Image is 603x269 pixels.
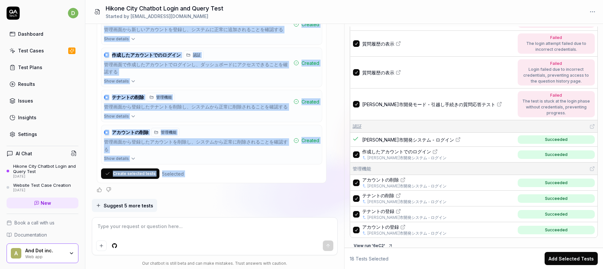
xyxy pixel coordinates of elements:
span: テナントの登録 [362,208,394,215]
div: ★ [104,95,109,100]
span: アカウントの削除 [112,129,149,135]
a: テナントの登録 [362,208,514,215]
span: 作成したアカウントでのログイン [112,52,181,58]
span: 管理機能 [161,129,177,135]
a: [PERSON_NAME]市開発モード - 引越し手続きの質問応答テスト [362,101,514,108]
div: Results [18,81,35,87]
div: Settings [18,131,37,138]
a: View run '6eC2' [350,242,397,248]
span: New [41,200,51,206]
button: Add Selected Tests [545,252,598,265]
div: The login attempt failed due to incorrect credentials. [521,41,592,52]
a: Test Plans [7,61,78,74]
span: アカウントの削除 [362,176,399,183]
a: [PERSON_NAME]市開発システム - ログイン [367,199,447,205]
span: 質問履歴の表示 [362,40,394,47]
div: Succeeded [545,152,568,158]
a: Documentation [7,231,78,238]
button: ★アカウントの削除管理機能管理画面から登録したアカウントを削除し、システムから正常に削除されることを確認するCreated [101,125,322,156]
a: Website Test Case Creation[DATE] [7,183,78,192]
button: Show details [101,36,322,45]
span: Show details [104,36,129,42]
span: アカウントの登録 [362,223,399,230]
a: New [7,198,78,208]
a: 認証 [183,50,204,60]
a: Settings [7,128,78,141]
div: Started by [106,13,223,20]
div: Login failed due to incorrect credentials, preventing access to the question history page. [521,67,592,84]
div: The test is stuck at the login phase without credentials, preventing progress. [521,98,592,116]
div: Hikone City Chatbot Login and Query Test [13,163,78,174]
a: 作成したアカウントでのログイン [362,148,514,155]
button: Add attachment [96,240,107,251]
div: Website Test Case Creation [13,183,71,188]
a: 管理機能 [147,93,175,102]
a: 質問履歴の表示 [362,69,514,76]
a: Test Cases [7,44,78,57]
span: 管理機能 [156,94,172,100]
a: アカウントの削除 [362,176,514,183]
span: Show details [104,156,129,162]
span: 認証 [353,123,362,130]
a: Insights [7,111,78,124]
h1: Hikone City Chatbot Login and Query Test [106,4,223,13]
div: Succeeded [545,211,568,217]
div: Succeeded [545,180,568,186]
div: Succeeded [545,196,568,202]
div: Dashboard [18,30,43,37]
span: Created [301,21,319,28]
a: [PERSON_NAME]市開発システム - ログイン [367,230,447,236]
a: [PERSON_NAME]市開発システム - ログイン [367,215,447,221]
div: 管理画面から登録したアカウントを削除し、システムから正常に削除されることを確認する [104,138,291,153]
button: AAnd Dot inc.Web app [7,243,78,263]
span: [EMAIL_ADDRESS][DOMAIN_NAME] [131,13,208,19]
span: Created [301,60,319,67]
div: ★ [104,52,109,58]
button: 管理画面から新しいアカウントを登録し、システムに正常に追加されることを確認するCreated [101,13,322,36]
a: Dashboard [7,28,78,40]
div: Web app [25,254,65,259]
span: 認証 [193,52,201,58]
div: Our chatbot is still beta and can make mistakes. Trust answers with caution. [92,260,338,266]
div: Issues [18,97,33,104]
span: 作成したアカウントでのログイン [362,148,431,155]
a: 質問履歴の表示 [362,40,514,47]
span: Show details [104,113,129,119]
span: 18 Tests Selected [350,255,388,262]
div: [DATE] [13,174,78,179]
span: テナントの削除 [112,94,144,100]
div: Succeeded [545,227,568,233]
div: Test Cases [18,47,44,54]
div: 管理画面で作成したアカウントでログインし、ダッシュボードにアクセスできることを確認する [104,61,291,76]
button: ★テナントの削除管理機能管理画面から登録したテナントを削除し、システムから正常に削除されることを確認するCreated [101,90,322,113]
a: [PERSON_NAME]市開発システム - ログイン [367,183,447,189]
div: Failed [521,61,592,67]
button: d [68,7,78,20]
button: Show details [101,156,322,164]
div: [DATE] [13,188,71,193]
button: Create selected tests [101,168,159,179]
span: テナントの削除 [362,192,394,199]
button: Show details [101,113,322,122]
span: Show details [104,78,129,84]
div: 管理画面から新しいアカウントを登録し、システムに正常に追加されることを確認する [104,26,291,33]
span: 質問履歴の表示 [362,69,394,76]
div: Insights [18,114,36,121]
a: [PERSON_NAME]市開発システム - ログイン [367,155,447,161]
div: Failed [521,35,592,41]
button: ★作成したアカウントでのログイン認証管理画面で作成したアカウントでログインし、ダッシュボードにアクセスできることを確認するCreated [101,48,322,79]
a: Issues [7,94,78,107]
span: A [11,248,21,259]
div: Succeeded [545,137,568,143]
span: Book a call with us [14,219,54,226]
a: アカウントの登録 [362,223,514,230]
h4: AI Chat [16,150,32,157]
a: [PERSON_NAME]市開発システム - ログイン [362,136,514,143]
a: Book a call with us [7,219,78,226]
span: [PERSON_NAME]市開発システム - ログイン [362,136,454,143]
span: Documentation [14,231,47,238]
span: [PERSON_NAME]市開発モード - 引越し手続きの質問応答テスト [362,101,495,108]
div: And Dot inc. [25,248,65,254]
div: Test Plans [18,64,42,71]
div: 5 selected [162,170,184,177]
